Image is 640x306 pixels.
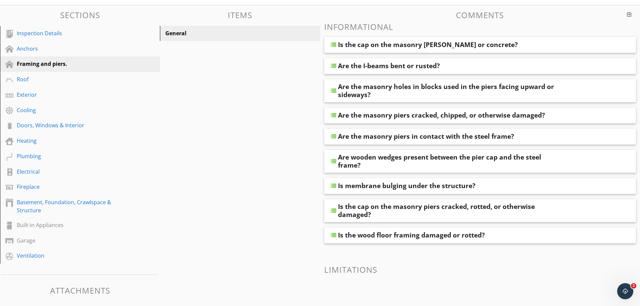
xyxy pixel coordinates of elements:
[17,60,128,68] div: Framing and piers.
[17,29,128,37] div: Inspection Details
[338,153,562,169] div: Are wooden wedges present between the pier cap and the steel frame?
[338,62,440,70] div: Are the I-beams bent or rusted?
[338,111,545,119] div: Are the masonry piers cracked, chipped, or otherwise damaged?
[17,183,128,191] div: Fireplace
[17,152,128,160] div: Plumbing
[338,83,562,99] div: Are the masonry holes in blocks used in the piers facing upward or sideways?
[17,198,128,214] div: Basement, Foundation, Crawlspace & Structure
[17,121,128,129] div: Doors, Windows & Interior
[338,41,518,49] div: Is the cap on the masonry [PERSON_NAME] or concrete?
[338,132,514,140] div: Are the masonry piers in contact with the steel frame?
[17,252,128,260] div: Ventilation
[17,75,128,83] div: Roof
[324,22,636,31] h3: Informational
[324,10,636,19] h3: Comments
[617,283,633,299] iframe: Intercom live chat
[17,221,128,229] div: Built-in Appliances
[338,231,485,239] div: Is the wood floor framing damaged or rotted?
[160,10,320,19] h3: Items
[17,106,128,114] div: Cooling
[17,45,128,53] div: Anchors
[338,182,475,190] div: Is membrane bulging under the structure?
[631,283,636,289] span: 2
[17,168,128,176] div: Electrical
[17,137,128,145] div: Heating
[324,265,636,274] h3: Limitations
[17,91,128,99] div: Exterior
[165,29,291,37] div: General
[338,203,562,219] div: Is the cap on the masonry piers cracked, rotted, or otherwise damaged?
[17,236,128,245] div: Garage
